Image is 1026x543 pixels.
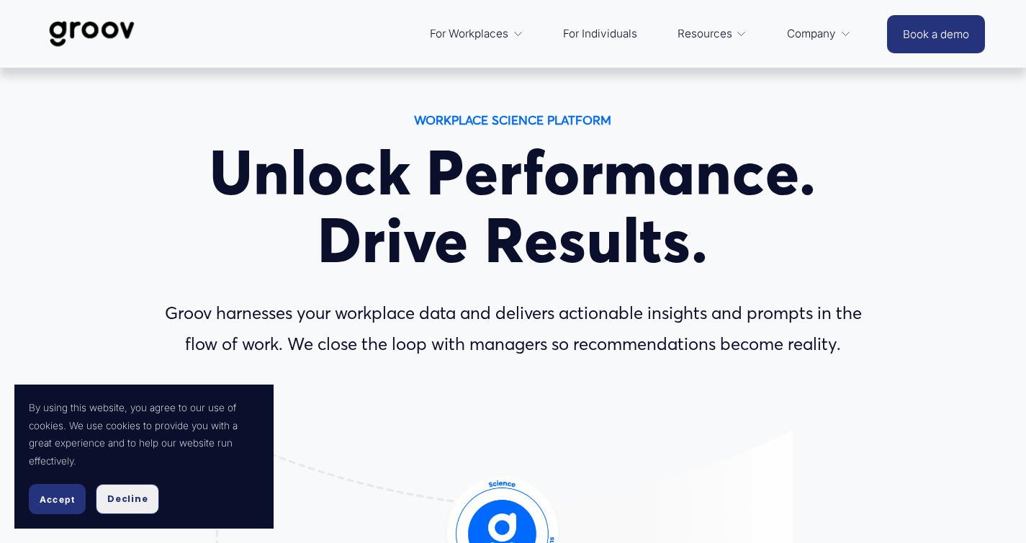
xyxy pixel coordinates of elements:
a: folder dropdown [670,17,755,51]
button: Decline [96,484,159,514]
h1: Unlock Performance. Drive Results. [160,139,866,274]
button: Accept [29,484,86,514]
section: Cookie banner [14,385,274,529]
span: Accept [40,494,75,505]
a: folder dropdown [423,17,531,51]
p: By using this website, you agree to our use of cookies. We use cookies to provide you with a grea... [29,399,259,470]
span: Resources [678,24,732,44]
a: Book a demo [887,15,985,53]
span: Company [787,24,836,44]
p: Groov harnesses your workplace data and delivers actionable insights and prompts in the flow of w... [160,298,866,360]
span: For Workplaces [430,24,508,44]
img: Groov | Workplace Science Platform | Unlock Performance | Drive Results [41,10,143,58]
a: For Individuals [556,17,644,51]
strong: WORKPLACE SCIENCE PLATFORM [414,112,611,127]
a: folder dropdown [780,17,858,51]
span: Decline [107,493,148,506]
